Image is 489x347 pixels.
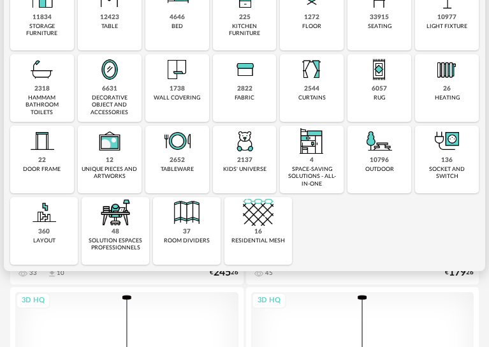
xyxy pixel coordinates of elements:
[237,156,252,165] div: 2137
[23,166,61,173] div: door frame
[370,13,389,22] div: 33915
[106,156,113,165] div: 12
[230,126,260,156] img: UniversEnfant.png
[419,166,475,181] div: socket and switch
[432,126,462,156] img: PriseInter.png
[230,54,260,85] img: Textile.png
[14,23,70,38] div: storage furniture
[172,197,202,228] img: Cloison.png
[172,23,183,30] div: bed
[432,54,462,85] img: Radiateur.png
[16,293,50,309] div: 3D HQ
[302,23,321,30] div: floor
[29,197,59,228] img: Agencement.png
[368,23,391,30] div: seating
[100,13,119,22] div: 12423
[239,13,251,22] div: 225
[100,197,131,228] img: espace-de-travail.png
[304,85,319,93] div: 2544
[370,156,389,165] div: 10796
[112,228,119,236] div: 48
[214,269,231,277] span: 245
[170,156,185,165] div: 2652
[237,85,252,93] div: 2822
[310,156,314,165] div: 4
[364,126,395,156] img: Outdoor.png
[365,166,394,173] div: outdoor
[170,13,185,22] div: 4646
[265,269,273,277] div: 45
[243,197,274,228] img: filet.png
[94,54,125,85] img: Miroir.png
[296,126,327,156] img: ToutEnUn.png
[210,269,238,277] div: € 26
[235,94,254,101] div: fabric
[82,94,138,116] div: decorative object and accessories
[296,54,327,85] img: Rideaux.png
[38,156,46,165] div: 22
[223,166,266,173] div: kids' universe
[33,237,55,244] div: layout
[27,126,57,156] img: Huiserie.png
[27,54,57,85] img: Salle%20de%20bain.png
[33,13,52,22] div: 11834
[372,85,387,93] div: 6057
[437,13,456,22] div: 10977
[217,23,273,38] div: kitchen furniture
[85,237,145,252] div: solution espaces professionnels
[94,126,125,156] img: UniqueOeuvre.png
[29,269,37,277] div: 33
[170,85,185,93] div: 1738
[374,94,385,101] div: rug
[38,228,50,236] div: 360
[364,54,395,85] img: Tapis.png
[101,23,118,30] div: table
[34,85,50,93] div: 2318
[82,166,138,181] div: unique pieces and artworks
[304,13,319,22] div: 1272
[254,228,262,236] div: 16
[427,23,467,30] div: light fixture
[164,237,210,244] div: room dividers
[284,166,340,188] div: space-saving solutions - all-in-one
[231,237,285,244] div: residential mesh
[154,94,200,101] div: wall covering
[57,269,64,277] div: 10
[443,85,451,93] div: 26
[162,54,193,85] img: Papier%20peint.png
[102,85,117,93] div: 6631
[14,94,70,116] div: hammam bathroom toilets
[441,156,453,165] div: 136
[449,269,466,277] span: 179
[162,126,193,156] img: ArtTable.png
[161,166,194,173] div: tableware
[252,293,286,309] div: 3D HQ
[47,269,57,278] span: Download icon
[183,228,191,236] div: 37
[445,269,474,277] div: € 26
[298,94,326,101] div: curtains
[435,94,460,101] div: heating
